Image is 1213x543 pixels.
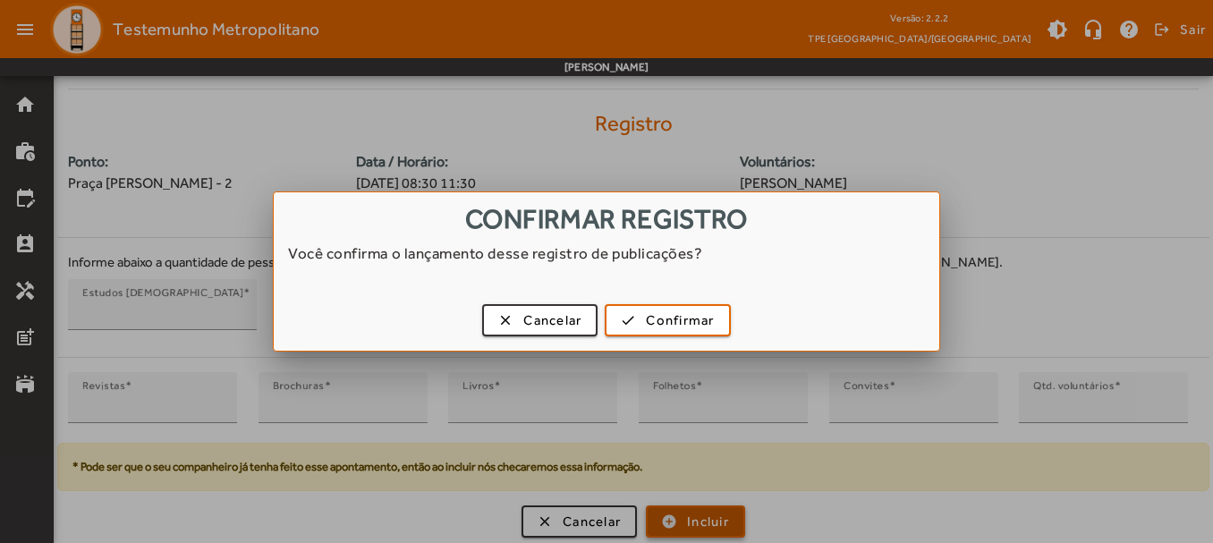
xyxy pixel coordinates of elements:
span: Confirmar [646,310,714,331]
span: Cancelar [523,310,581,331]
button: Cancelar [482,304,598,336]
div: Você confirma o lançamento desse registro de publicações? [274,242,939,282]
button: Confirmar [605,304,730,336]
span: Confirmar registro [465,203,748,234]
